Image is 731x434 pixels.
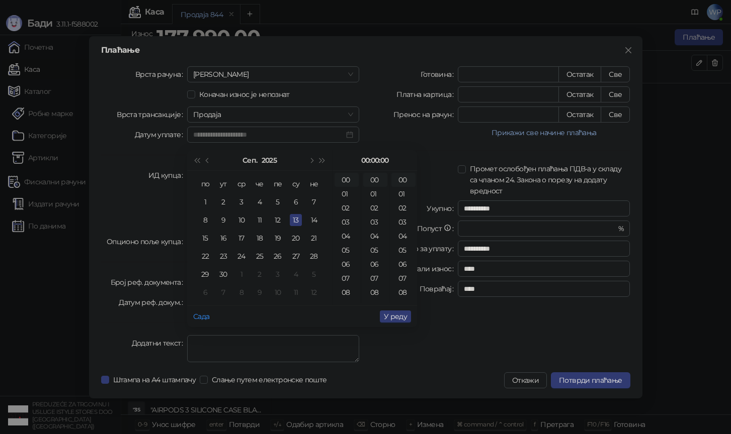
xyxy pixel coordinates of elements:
div: 07 [335,271,359,285]
div: 02 [391,201,416,215]
button: Претходна година (Control + left) [191,150,202,170]
div: 2 [217,196,229,208]
td: 2025-09-18 [251,229,269,247]
div: 15 [199,232,211,244]
div: 04 [335,229,359,243]
td: 2025-10-11 [287,283,305,301]
div: 12 [308,286,320,298]
td: 2025-09-28 [305,247,323,265]
th: че [251,175,269,193]
div: 2 [254,268,266,280]
div: 02 [335,201,359,215]
div: 23 [217,250,229,262]
div: 03 [363,215,387,229]
button: Изабери годину [262,150,277,170]
div: 08 [391,285,416,299]
td: 2025-09-21 [305,229,323,247]
td: 2025-10-05 [305,265,323,283]
div: 03 [391,215,416,229]
td: 2025-09-04 [251,193,269,211]
span: Аванс [193,67,354,82]
div: 1 [199,196,211,208]
td: 2025-09-25 [251,247,269,265]
div: 26 [272,250,284,262]
th: не [305,175,323,193]
span: Штампа на А4 штампачу [109,374,200,385]
button: Остатак [558,86,602,102]
div: 10 [235,214,248,226]
div: 27 [290,250,302,262]
div: 06 [335,257,359,271]
td: 2025-09-14 [305,211,323,229]
div: 30 [217,268,229,280]
div: 12 [272,214,284,226]
div: 5 [272,196,284,208]
td: 2025-09-11 [251,211,269,229]
label: ИД купца [148,167,187,183]
td: 2025-09-12 [269,211,287,229]
td: 2025-10-03 [269,265,287,283]
button: Остатак [558,66,602,82]
label: Пренос на рачун [393,106,458,123]
th: су [287,175,305,193]
span: Потврди плаћање [559,376,622,385]
button: Претходни месец (PageUp) [202,150,213,170]
button: Потврди плаћање [551,372,630,388]
div: 28 [308,250,320,262]
td: 2025-09-05 [269,193,287,211]
td: 2025-09-22 [196,247,214,265]
textarea: Додатни текст [187,335,360,362]
div: 08 [363,285,387,299]
div: 05 [391,243,416,257]
a: Сада [193,312,209,321]
div: 06 [391,257,416,271]
th: ут [214,175,232,193]
div: 04 [391,229,416,243]
label: Додатни текст [132,335,187,351]
span: Close [620,46,636,54]
div: 01 [335,187,359,201]
td: 2025-09-01 [196,193,214,211]
button: Откажи [504,372,547,388]
td: 2025-10-08 [232,283,251,301]
div: 00 [363,173,387,187]
td: 2025-09-27 [287,247,305,265]
td: 2025-10-04 [287,265,305,283]
div: 11 [254,214,266,226]
div: 5 [308,268,320,280]
div: 00 [391,173,416,187]
button: Остатак [558,106,602,123]
div: 00 [335,173,359,187]
div: 4 [290,268,302,280]
td: 2025-10-12 [305,283,323,301]
div: 01 [363,187,387,201]
td: 2025-10-01 [232,265,251,283]
td: 2025-09-08 [196,211,214,229]
th: по [196,175,214,193]
label: Датум уплате [135,127,187,143]
div: 20 [290,232,302,244]
label: Опционо поље купца [107,234,187,250]
td: 2025-09-13 [287,211,305,229]
div: 09 [391,299,416,313]
div: 21 [308,232,320,244]
td: 2025-10-06 [196,283,214,301]
span: Продаја [193,107,354,122]
div: 07 [363,271,387,285]
label: Укупно за уплату [394,241,458,257]
button: Све [601,86,630,102]
td: 2025-09-20 [287,229,305,247]
button: Све [601,66,630,82]
th: ср [232,175,251,193]
td: 2025-09-26 [269,247,287,265]
td: 2025-10-02 [251,265,269,283]
td: 2025-09-29 [196,265,214,283]
div: 17 [235,232,248,244]
button: Изабери месец [242,150,257,170]
div: 6 [199,286,211,298]
div: 16 [217,232,229,244]
button: Прикажи све начине плаћања [458,127,630,139]
button: Следећа година (Control + right) [317,150,328,170]
label: Готовина [421,66,458,82]
div: 13 [290,214,302,226]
